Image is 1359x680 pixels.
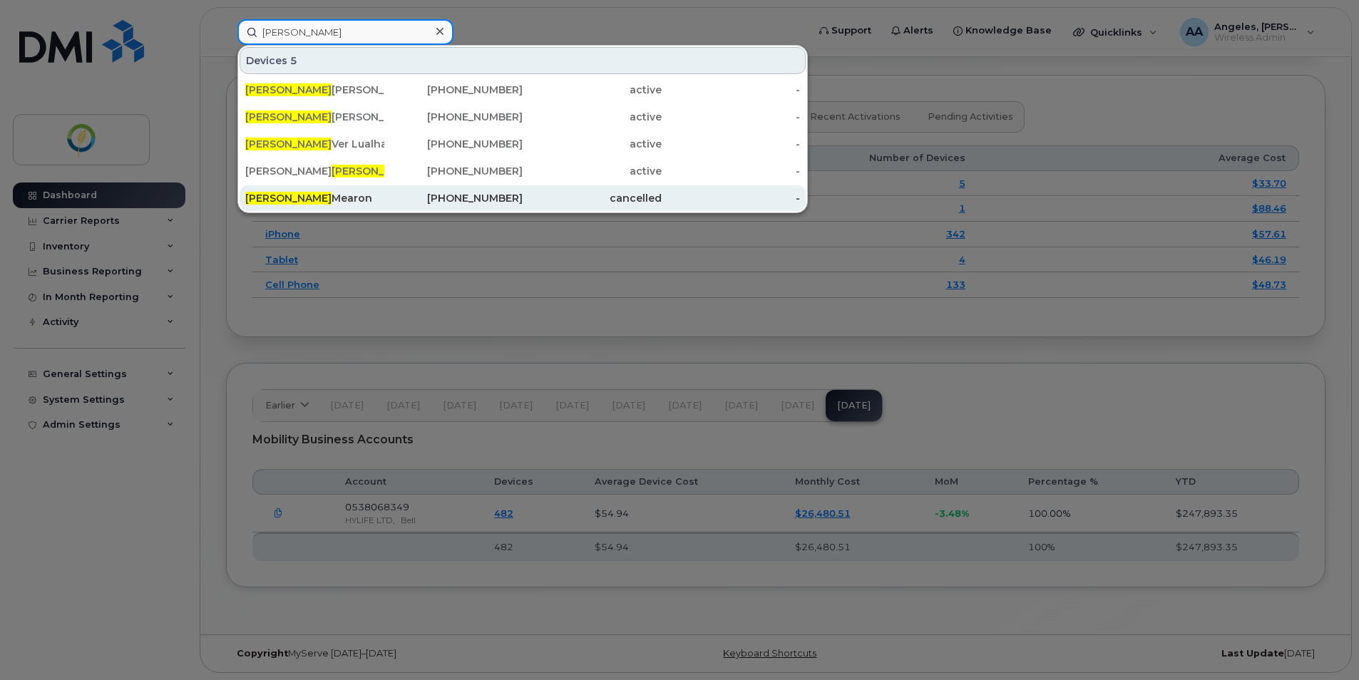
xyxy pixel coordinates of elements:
[245,138,332,150] span: [PERSON_NAME]
[237,19,453,45] input: Find something...
[384,191,523,205] div: [PHONE_NUMBER]
[240,77,806,103] a: [PERSON_NAME][PERSON_NAME][PHONE_NUMBER]active-
[245,137,384,151] div: Ver Lualhati
[245,83,332,96] span: [PERSON_NAME]
[245,110,384,124] div: [PERSON_NAME]
[240,47,806,74] div: Devices
[523,164,662,178] div: active
[240,185,806,211] a: [PERSON_NAME]Mearon[PHONE_NUMBER]cancelled-
[662,110,801,124] div: -
[332,165,418,177] span: [PERSON_NAME]
[245,164,384,178] div: [PERSON_NAME] son
[384,110,523,124] div: [PHONE_NUMBER]
[662,191,801,205] div: -
[290,53,297,68] span: 5
[240,131,806,157] a: [PERSON_NAME]Ver Lualhati[PHONE_NUMBER]active-
[384,137,523,151] div: [PHONE_NUMBER]
[523,137,662,151] div: active
[384,83,523,97] div: [PHONE_NUMBER]
[523,110,662,124] div: active
[240,158,806,184] a: [PERSON_NAME][PERSON_NAME]son[PHONE_NUMBER]active-
[245,191,384,205] div: Mearon
[523,83,662,97] div: active
[662,83,801,97] div: -
[245,83,384,97] div: [PERSON_NAME]
[240,104,806,130] a: [PERSON_NAME][PERSON_NAME][PHONE_NUMBER]active-
[245,110,332,123] span: [PERSON_NAME]
[245,192,332,205] span: [PERSON_NAME]
[523,191,662,205] div: cancelled
[384,164,523,178] div: [PHONE_NUMBER]
[662,137,801,151] div: -
[662,164,801,178] div: -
